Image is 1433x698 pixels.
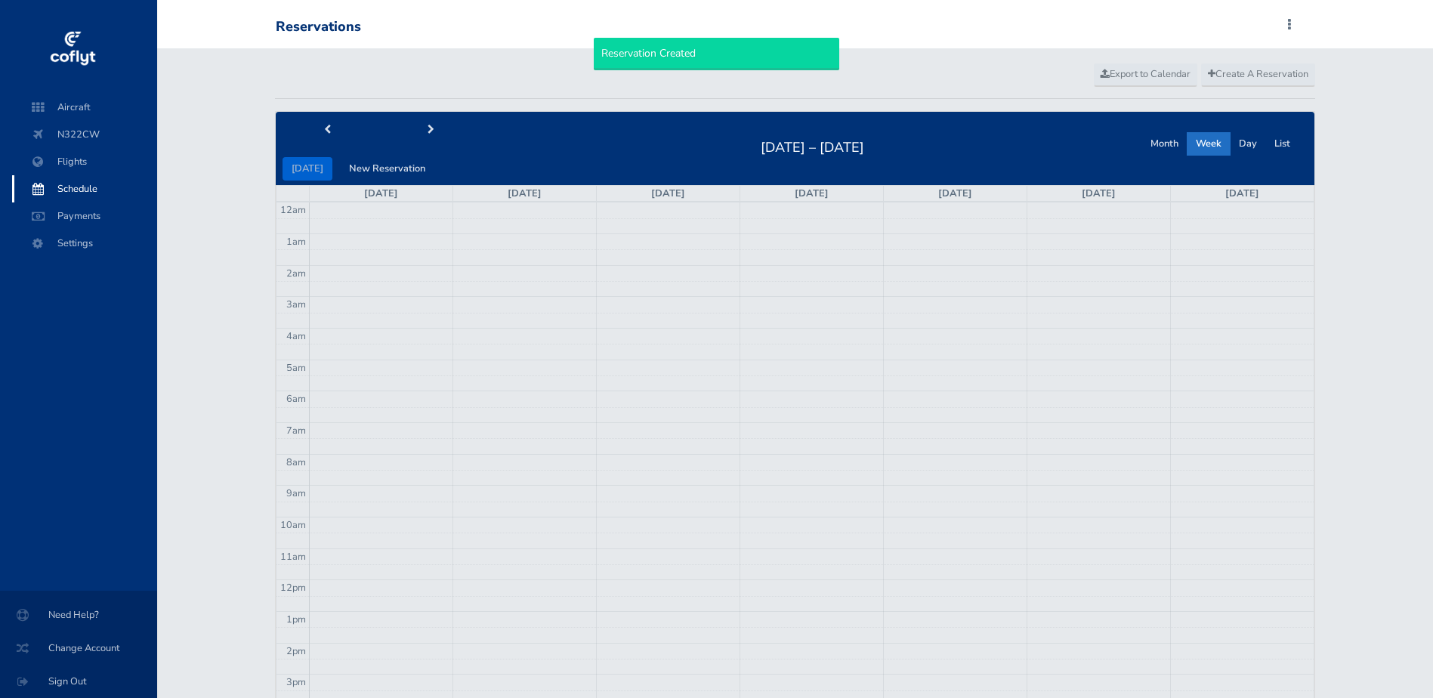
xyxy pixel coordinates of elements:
[27,121,142,148] span: N322CW
[280,518,306,532] span: 10am
[286,486,306,500] span: 9am
[276,19,361,36] div: Reservations
[286,675,306,689] span: 3pm
[280,550,306,564] span: 11am
[27,148,142,175] span: Flights
[938,187,972,200] a: [DATE]
[752,135,873,156] h2: [DATE] – [DATE]
[1230,132,1266,156] button: Day
[280,203,306,217] span: 12am
[286,235,306,249] span: 1am
[286,424,306,437] span: 7am
[1201,63,1315,86] a: Create A Reservation
[27,202,142,230] span: Payments
[1208,67,1308,81] span: Create A Reservation
[1187,132,1231,156] button: Week
[286,644,306,658] span: 2pm
[286,267,306,280] span: 2am
[594,38,839,69] div: Reservation Created
[286,613,306,626] span: 1pm
[286,456,306,469] span: 8am
[1094,63,1197,86] a: Export to Calendar
[1141,132,1187,156] button: Month
[1225,187,1259,200] a: [DATE]
[280,581,306,595] span: 12pm
[18,601,139,629] span: Need Help?
[1101,67,1191,81] span: Export to Calendar
[286,329,306,343] span: 4am
[27,230,142,257] span: Settings
[27,175,142,202] span: Schedule
[276,119,380,142] button: prev
[18,635,139,662] span: Change Account
[508,187,542,200] a: [DATE]
[48,26,97,72] img: coflyt logo
[379,119,483,142] button: next
[651,187,685,200] a: [DATE]
[286,361,306,375] span: 5am
[283,157,332,181] button: [DATE]
[795,187,829,200] a: [DATE]
[286,392,306,406] span: 6am
[340,157,434,181] button: New Reservation
[1082,187,1116,200] a: [DATE]
[18,668,139,695] span: Sign Out
[286,298,306,311] span: 3am
[1265,132,1299,156] button: List
[364,187,398,200] a: [DATE]
[27,94,142,121] span: Aircraft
